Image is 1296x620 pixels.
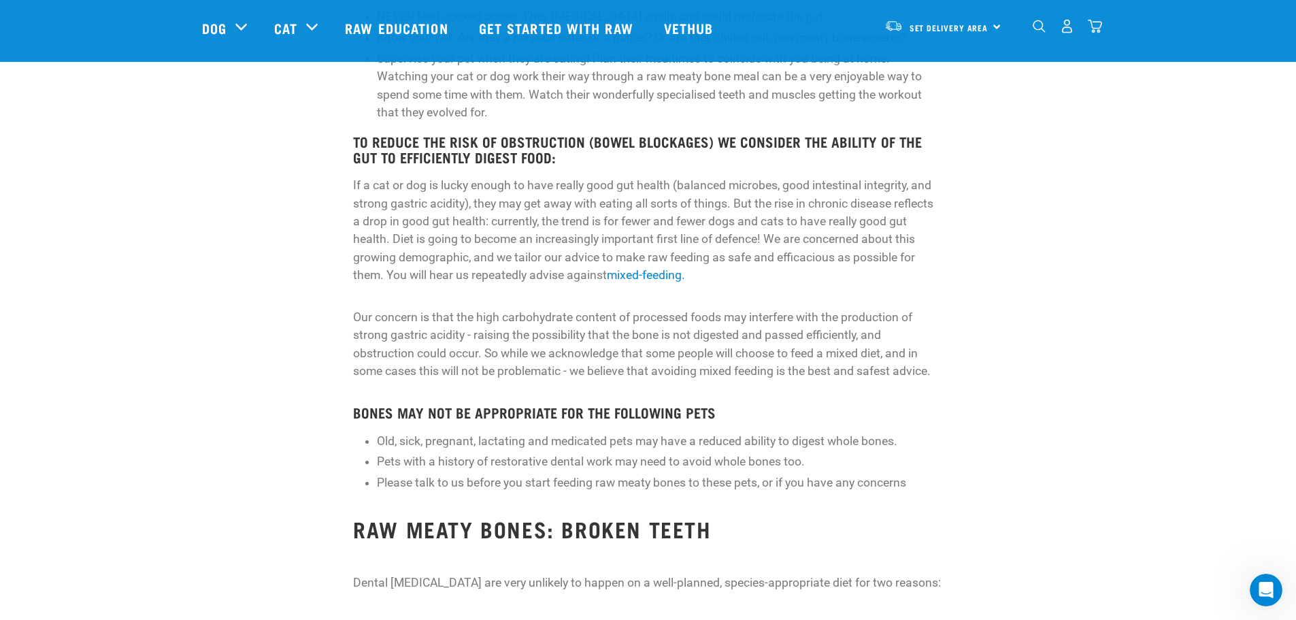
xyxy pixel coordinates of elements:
li: Pets with a history of restorative dental work may need to avoid whole bones too. [377,453,942,470]
a: Raw Education [331,1,465,55]
p: If a cat or dog is lucky enough to have really good gut health (balanced microbes, good intestina... [353,176,943,284]
img: home-icon@2x.png [1088,19,1102,33]
li: Old, sick, pregnant, lactating and medicated pets may have a reduced ability to digest whole bones. [377,432,942,450]
li: Please talk to us before you start feeding raw meaty bones to these pets, or if you have any conc... [377,474,942,491]
h4: BONES MAY NOT BE APPROPRIATE FOR THE FOLLOWING PETS [353,404,943,420]
a: mixed-feeding. [607,268,685,282]
h4: TO REDUCE THE RISK OF OBSTRUCTION (BOWEL BLOCKAGES) WE CONSIDER THE ABILITY OF THE GUT TO EFFICIE... [353,133,943,165]
p: Our concern is that the high carbohydrate content of processed foods may interfere with the produ... [353,308,943,380]
a: Dog [202,18,227,38]
img: user.png [1060,19,1074,33]
li: Supervise your pet when they are eating! Plan their mealtimes to coincide with you being at home.... [377,50,942,122]
img: van-moving.png [884,20,903,32]
a: Get started with Raw [465,1,650,55]
span: Set Delivery Area [910,25,988,30]
a: Cat [274,18,297,38]
p: Dental [MEDICAL_DATA] are very unlikely to happen on a well-planned, species-appropriate diet for... [353,574,943,591]
iframe: Intercom live chat [1250,574,1282,606]
strong: RAW MEATY BONES: BROKEN TEETH [353,523,711,534]
a: Vethub [650,1,731,55]
img: home-icon-1@2x.png [1033,20,1046,33]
